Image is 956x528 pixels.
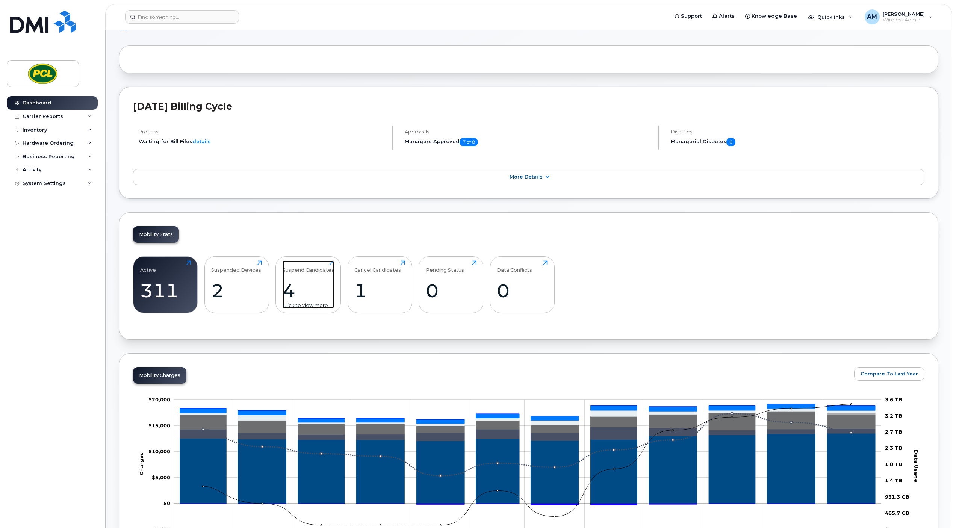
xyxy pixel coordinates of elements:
h5: Managerial Disputes [671,138,924,146]
a: Alerts [707,9,740,24]
button: Compare To Last Year [854,367,924,381]
a: Pending Status0 [426,260,476,309]
div: Active [140,260,156,273]
h5: Managers Approved [405,138,652,146]
tspan: 2.7 TB [885,429,902,435]
tspan: 1.8 TB [885,461,902,467]
g: $0 [152,474,170,480]
div: Ajay Meena [859,9,938,24]
input: Find something... [125,10,239,24]
a: Knowledge Base [740,9,802,24]
div: 311 [140,280,191,302]
tspan: 2.3 TB [885,445,902,451]
div: Pending Status [426,260,464,273]
h4: Process [139,129,386,135]
tspan: Data Usage [913,450,919,482]
div: Data Conflicts [497,260,532,273]
span: Dashboard [133,20,201,32]
div: 0 [497,280,548,302]
div: 0 [426,280,476,302]
a: Support [669,9,707,24]
tspan: $10,000 [148,448,170,454]
span: Support [681,12,702,20]
div: Suspend Candidates [283,260,334,273]
span: 0 [726,138,735,146]
span: Compare To Last Year [861,370,918,377]
div: Quicklinks [803,9,858,24]
tspan: $20,000 [148,396,170,402]
a: Cancel Candidates1 [354,260,405,309]
g: Data [180,412,876,434]
tspan: 3.2 TB [885,413,902,419]
tspan: $0 [163,500,170,506]
g: Roaming [180,427,876,441]
a: details [192,138,211,144]
tspan: $5,000 [152,474,170,480]
span: Quicklinks [817,14,845,20]
div: Suspended Devices [211,260,261,273]
a: Data Conflicts0 [497,260,548,309]
tspan: $15,000 [148,422,170,428]
g: $0 [148,396,170,402]
span: [PERSON_NAME] [883,11,925,17]
a: Active311 [140,260,191,309]
tspan: 3.6 TB [885,396,902,402]
tspan: 1.4 TB [885,477,902,483]
h2: [DATE] Billing Cycle [133,101,924,112]
span: AM [867,12,877,21]
span: Knowledge Base [752,12,797,20]
h4: Approvals [405,129,652,135]
div: 1 [354,280,405,302]
g: $0 [148,422,170,428]
tspan: 465.7 GB [885,510,909,516]
div: 4 [283,280,334,302]
tspan: Charges [138,452,144,475]
a: Suspend Candidates4Click to view more [283,260,334,309]
div: 2 [211,280,262,302]
h4: Disputes [671,129,924,135]
a: Suspended Devices2 [211,260,262,309]
span: Wireless Admin [883,17,925,23]
li: Waiting for Bill Files [139,138,386,145]
tspan: 931.3 GB [885,494,909,500]
span: Alerts [719,12,735,20]
span: 7 of 8 [460,138,478,146]
g: $0 [148,448,170,454]
g: Rate Plan [180,433,876,504]
div: Click to view more [283,302,334,309]
div: Cancel Candidates [354,260,401,273]
span: More Details [510,174,543,180]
